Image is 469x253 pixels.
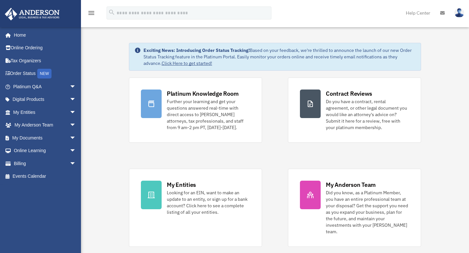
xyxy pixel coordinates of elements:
span: arrow_drop_down [70,93,83,106]
a: Platinum Knowledge Room Further your learning and get your questions answered real-time with dire... [129,78,262,143]
a: menu [87,11,95,17]
div: Do you have a contract, rental agreement, or other legal document you would like an attorney's ad... [326,98,409,131]
a: Platinum Q&Aarrow_drop_down [5,80,86,93]
img: Anderson Advisors Platinum Portal [3,8,62,20]
a: Order StatusNEW [5,67,86,80]
a: My Entities Looking for an EIN, want to make an update to an entity, or sign up for a bank accoun... [129,169,262,247]
a: Digital Productsarrow_drop_down [5,93,86,106]
a: My Entitiesarrow_drop_down [5,106,86,119]
i: menu [87,9,95,17]
span: arrow_drop_down [70,80,83,93]
a: Home [5,29,83,42]
a: My Anderson Teamarrow_drop_down [5,119,86,132]
div: Further your learning and get your questions answered real-time with direct access to [PERSON_NAM... [167,98,250,131]
span: arrow_drop_down [70,119,83,132]
span: arrow_drop_down [70,106,83,119]
span: arrow_drop_down [70,157,83,170]
a: My Documentsarrow_drop_down [5,131,86,144]
a: Online Ordering [5,42,86,54]
i: search [108,9,115,16]
div: Contract Reviews [326,90,372,98]
a: Tax Organizers [5,54,86,67]
div: My Anderson Team [326,181,376,189]
a: Click Here to get started! [162,60,212,66]
div: Looking for an EIN, want to make an update to an entity, or sign up for a bank account? Click her... [167,189,250,215]
a: Billingarrow_drop_down [5,157,86,170]
strong: Exciting News: Introducing Order Status Tracking! [143,47,250,53]
span: arrow_drop_down [70,131,83,145]
a: Contract Reviews Do you have a contract, rental agreement, or other legal document you would like... [288,78,421,143]
a: Online Learningarrow_drop_down [5,144,86,157]
div: Platinum Knowledge Room [167,90,239,98]
img: User Pic [454,8,464,18]
a: My Anderson Team Did you know, as a Platinum Member, you have an entire professional team at your... [288,169,421,247]
div: Did you know, as a Platinum Member, you have an entire professional team at your disposal? Get th... [326,189,409,235]
a: Events Calendar [5,170,86,183]
span: arrow_drop_down [70,144,83,158]
div: NEW [37,69,51,78]
div: Based on your feedback, we're thrilled to announce the launch of our new Order Status Tracking fe... [143,47,416,66]
div: My Entities [167,181,196,189]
